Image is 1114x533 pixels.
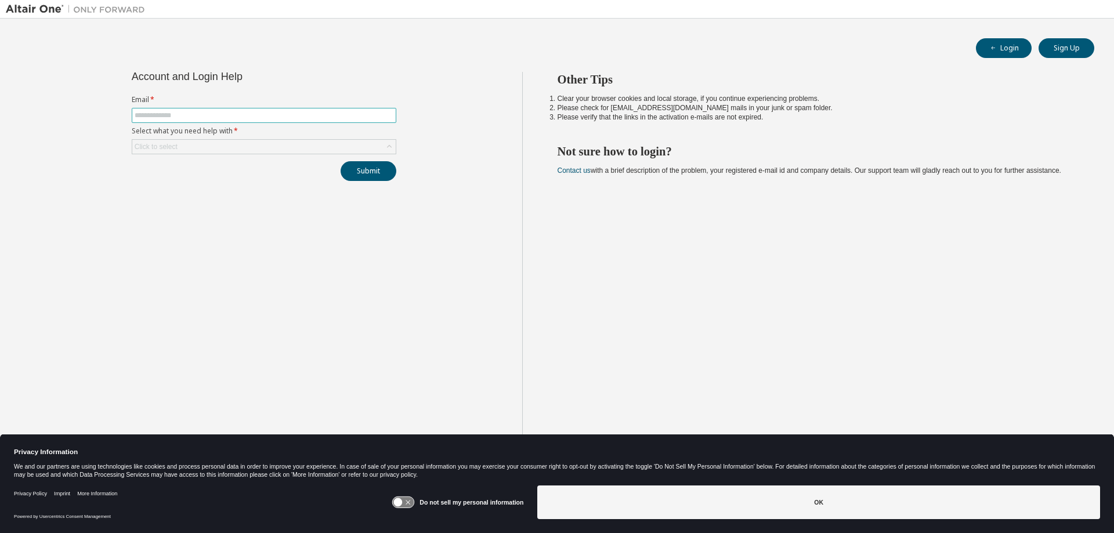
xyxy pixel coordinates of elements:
a: Contact us [558,166,591,175]
div: Click to select [132,140,396,154]
div: Account and Login Help [132,72,343,81]
button: Login [976,38,1032,58]
li: Clear your browser cookies and local storage, if you continue experiencing problems. [558,94,1074,103]
h2: Not sure how to login? [558,144,1074,159]
li: Please check for [EMAIL_ADDRESS][DOMAIN_NAME] mails in your junk or spam folder. [558,103,1074,113]
button: Sign Up [1039,38,1094,58]
label: Email [132,95,396,104]
label: Select what you need help with [132,126,396,136]
div: Click to select [135,142,178,151]
button: Submit [341,161,396,181]
h2: Other Tips [558,72,1074,87]
span: with a brief description of the problem, your registered e-mail id and company details. Our suppo... [558,166,1061,175]
img: Altair One [6,3,151,15]
li: Please verify that the links in the activation e-mails are not expired. [558,113,1074,122]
